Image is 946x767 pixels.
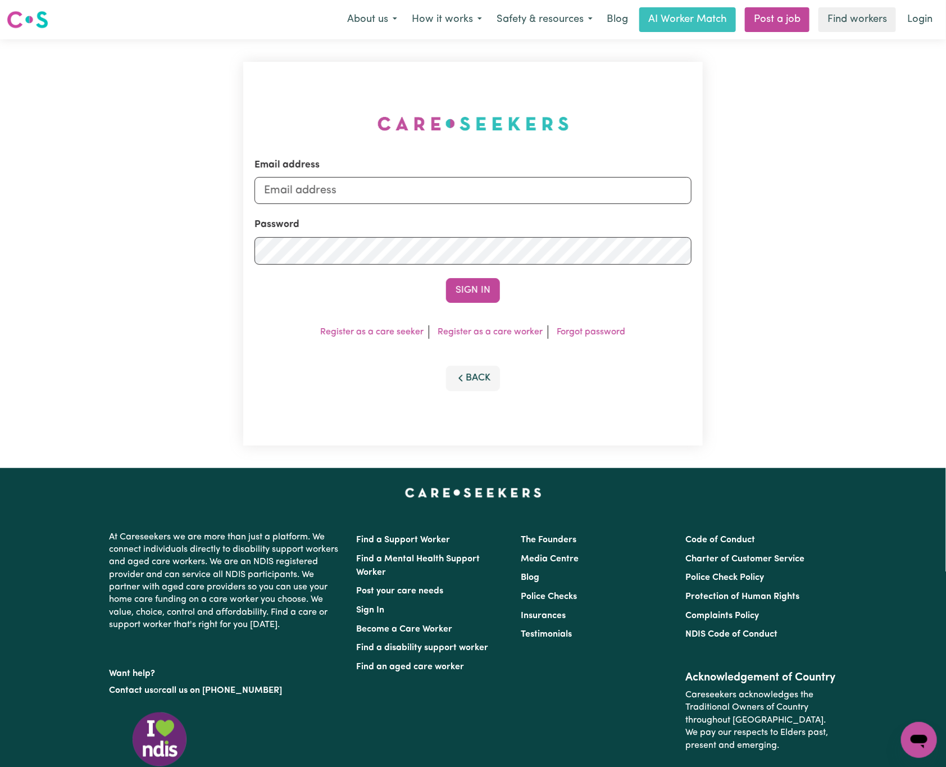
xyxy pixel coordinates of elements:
[900,7,939,32] a: Login
[686,592,800,601] a: Protection of Human Rights
[109,527,343,636] p: At Careseekers we are more than just a platform. We connect individuals directly to disability su...
[521,592,577,601] a: Police Checks
[521,535,576,544] a: The Founders
[109,663,343,680] p: Want help?
[521,555,579,564] a: Media Centre
[254,217,299,232] label: Password
[686,684,837,756] p: Careseekers acknowledges the Traditional Owners of Country throughout [GEOGRAPHIC_DATA]. We pay o...
[356,625,452,634] a: Become a Care Worker
[356,555,480,577] a: Find a Mental Health Support Worker
[405,488,542,497] a: Careseekers home page
[7,10,48,30] img: Careseekers logo
[557,328,626,337] a: Forgot password
[901,722,937,758] iframe: Button to launch messaging window
[162,686,282,695] a: call us on [PHONE_NUMBER]
[109,686,153,695] a: Contact us
[521,611,566,620] a: Insurances
[686,611,759,620] a: Complaints Policy
[745,7,809,32] a: Post a job
[356,587,443,596] a: Post your care needs
[446,366,500,391] button: Back
[356,606,384,615] a: Sign In
[356,662,464,671] a: Find an aged care worker
[321,328,424,337] a: Register as a care seeker
[686,671,837,684] h2: Acknowledgement of Country
[521,630,572,639] a: Testimonials
[686,555,805,564] a: Charter of Customer Service
[340,8,404,31] button: About us
[818,7,896,32] a: Find workers
[356,643,488,652] a: Find a disability support worker
[404,8,489,31] button: How it works
[686,630,778,639] a: NDIS Code of Conduct
[254,158,320,173] label: Email address
[686,573,765,582] a: Police Check Policy
[356,535,450,544] a: Find a Support Worker
[600,7,635,32] a: Blog
[446,278,500,303] button: Sign In
[686,535,756,544] a: Code of Conduct
[109,680,343,701] p: or
[489,8,600,31] button: Safety & resources
[254,177,692,204] input: Email address
[521,573,539,582] a: Blog
[7,7,48,33] a: Careseekers logo
[639,7,736,32] a: AI Worker Match
[438,328,543,337] a: Register as a care worker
